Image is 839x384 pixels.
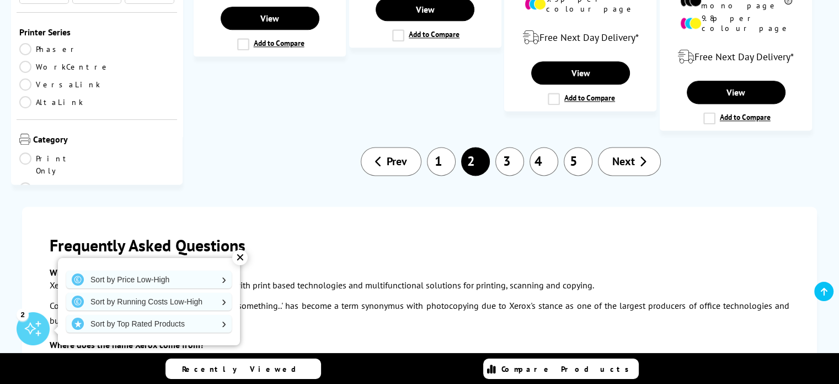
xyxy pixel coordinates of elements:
[182,364,307,374] span: Recently Viewed
[548,93,615,105] label: Add to Compare
[17,308,29,320] div: 2
[19,152,97,177] a: Print Only
[237,38,304,50] label: Add to Compare
[510,22,650,53] div: modal_delivery
[427,147,456,176] a: 1
[564,147,592,176] a: 5
[361,147,421,176] a: Prev
[50,350,789,380] p: XEROX originates from the process of Xerography, which is a technology used for duplicating print...
[19,182,140,194] a: Multifunction
[19,61,110,73] a: WorkCentre
[531,61,630,85] a: View
[495,147,524,176] a: 3
[50,298,789,328] p: Commonly in the [GEOGRAPHIC_DATA], 'to Xerox something..' has become a term synonymus with photoc...
[483,359,639,379] a: Compare Products
[221,7,319,30] a: View
[19,27,174,38] span: Printer Series
[19,96,97,108] a: AltaLink
[501,364,635,374] span: Compare Products
[19,78,100,91] a: VersaLink
[530,147,558,176] a: 4
[50,278,789,293] p: Xerox is a global leader in supplying businesses with print based technologies and multifunctiona...
[598,147,661,176] a: Next
[687,81,785,104] a: View
[392,29,459,41] label: Add to Compare
[50,267,789,278] h3: What is Xerox?
[612,154,635,169] span: Next
[232,250,248,265] div: ✕
[19,43,97,55] a: Phaser
[680,13,792,33] li: 9.8p per colour page
[387,154,407,169] span: Prev
[66,315,232,333] a: Sort by Top Rated Products
[66,293,232,311] a: Sort by Running Costs Low-High
[703,112,771,124] label: Add to Compare
[50,339,789,350] h3: Where does the name Xerox come from?
[33,134,174,147] span: Category
[50,234,789,256] h2: Frequently Asked Questions
[666,41,806,72] div: modal_delivery
[19,134,30,145] img: Category
[66,271,232,288] a: Sort by Price Low-High
[165,359,321,379] a: Recently Viewed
